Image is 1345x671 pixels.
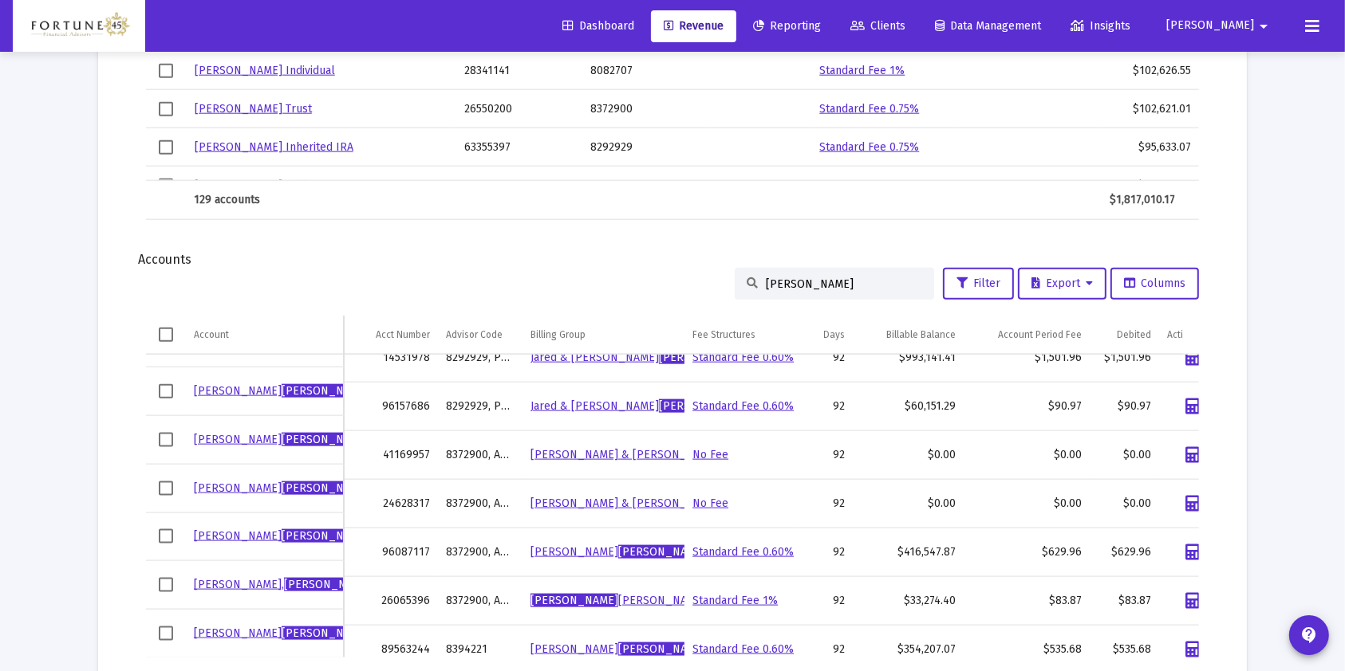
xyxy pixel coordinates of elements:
[159,578,173,592] div: Select row
[800,334,854,383] td: 92
[800,431,854,480] td: 92
[1112,101,1191,117] div: $102,621.01
[582,128,709,167] td: 8292929
[800,316,854,354] td: Column Days
[531,328,586,341] div: Billing Group
[159,529,173,543] div: Select row
[972,398,1082,414] div: $90.97
[972,350,1082,366] div: $1,501.96
[618,545,706,559] span: [PERSON_NAME]
[438,334,523,383] td: 8292929, PH11
[692,496,728,510] a: No Fee
[1098,593,1151,609] div: $83.87
[1124,277,1185,290] span: Columns
[618,642,706,656] span: [PERSON_NAME]
[692,594,778,607] a: Standard Fee 1%
[194,529,419,543] a: [PERSON_NAME][PERSON_NAME]Individual
[531,594,764,607] a: [PERSON_NAME][PERSON_NAME] Household
[25,10,133,42] img: Dashboard
[523,316,684,354] td: Column Billing Group
[562,19,634,33] span: Dashboard
[819,140,919,154] a: Standard Fee 0.75%
[1097,192,1175,208] div: $1,817,010.17
[1098,350,1151,366] div: $1,501.96
[692,642,794,656] a: Standard Fee 0.60%
[659,351,747,364] span: [PERSON_NAME]
[159,384,173,398] div: Select row
[1018,268,1106,300] button: Export
[862,447,956,463] div: $0.00
[438,480,523,528] td: 8372900, AKIK
[800,528,854,577] td: 92
[819,179,905,192] a: Standard Fee 1%
[344,316,438,354] td: Column Acct Number
[194,578,437,591] a: [PERSON_NAME],[PERSON_NAME]Rollover IRA
[438,528,523,577] td: 8372900, AKIK
[1167,328,1199,341] div: Actions
[1110,268,1199,300] button: Columns
[550,10,647,42] a: Dashboard
[692,545,794,559] a: Standard Fee 0.60%
[692,399,794,413] a: Standard Fee 0.60%
[344,577,438,626] td: 26065396
[1166,19,1254,33] span: [PERSON_NAME]
[159,481,173,496] div: Select row
[195,64,335,77] a: [PERSON_NAME] Individual
[651,10,736,42] a: Revenue
[456,167,582,205] td: 30529995
[531,351,802,364] a: Jared & [PERSON_NAME][PERSON_NAME]Household
[531,399,802,413] a: Jared & [PERSON_NAME][PERSON_NAME]Household
[1147,10,1292,41] button: [PERSON_NAME]
[972,447,1082,463] div: $0.00
[456,52,582,90] td: 28341141
[194,192,444,208] div: 129 accounts
[819,102,919,116] a: Standard Fee 0.75%
[1098,447,1151,463] div: $0.00
[446,328,503,341] div: Advisor Code
[344,334,438,383] td: 14531978
[194,626,419,640] a: [PERSON_NAME][PERSON_NAME]Individual
[1098,496,1151,512] div: $0.00
[438,577,523,626] td: 8372900, AKIK
[862,544,956,560] div: $416,547.87
[998,328,1082,341] div: Account Period Fee
[159,626,173,641] div: Select row
[195,140,353,154] a: [PERSON_NAME] Inherited IRA
[972,496,1082,512] div: $0.00
[344,528,438,577] td: 96087117
[664,19,724,33] span: Revenue
[800,480,854,528] td: 92
[159,179,173,193] div: Select row
[531,448,863,461] a: [PERSON_NAME] & [PERSON_NAME]Household
[582,52,709,90] td: 8082707
[282,433,369,446] span: [PERSON_NAME]
[956,277,1000,290] span: Filter
[282,384,369,398] span: [PERSON_NAME]
[1098,398,1151,414] div: $90.97
[824,328,846,341] div: Days
[344,431,438,480] td: 41169957
[943,268,1014,300] button: Filter
[1112,63,1191,79] div: $102,626.55
[935,19,1041,33] span: Data Management
[862,398,956,414] div: $60,151.29
[284,578,372,591] span: [PERSON_NAME]
[800,383,854,431] td: 92
[531,642,761,656] a: [PERSON_NAME][PERSON_NAME]Household
[1300,626,1319,645] mat-icon: contact_support
[692,351,794,364] a: Standard Fee 0.60%
[659,399,747,413] span: [PERSON_NAME]
[972,544,1082,560] div: $629.96
[684,316,800,354] td: Column Fee Structures
[972,642,1082,657] div: $535.68
[1117,328,1151,341] div: Debited
[582,167,709,205] td: 8292929
[1098,642,1151,657] div: $535.68
[282,626,369,640] span: [PERSON_NAME]
[1254,10,1273,42] mat-icon: arrow_drop_down
[194,481,410,495] a: [PERSON_NAME][PERSON_NAME]SEP IRA
[159,140,173,155] div: Select row
[282,529,369,543] span: [PERSON_NAME]
[766,277,922,291] input: Search
[531,594,618,607] span: [PERSON_NAME]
